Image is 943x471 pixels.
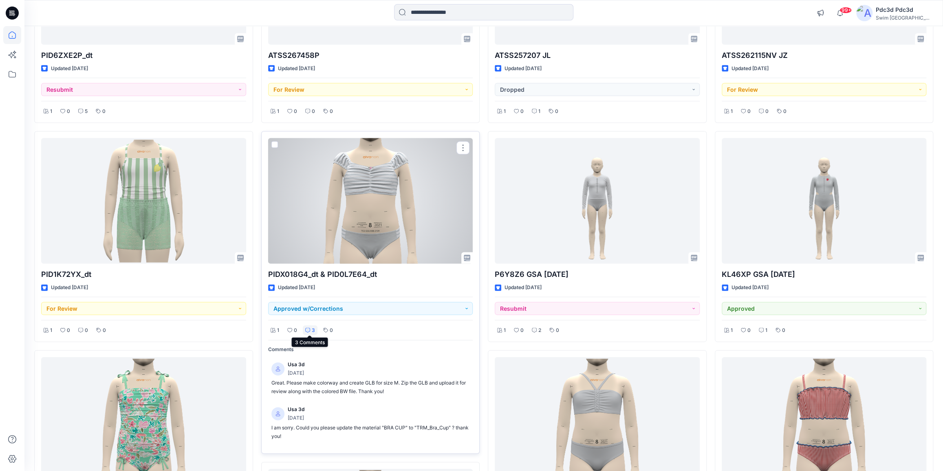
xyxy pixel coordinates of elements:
p: 1 [504,107,506,116]
p: 0 [765,107,769,116]
p: 1 [731,326,733,335]
p: 0 [294,326,297,335]
p: 0 [294,107,297,116]
p: 0 [520,107,524,116]
p: 1 [538,107,540,116]
p: PID6ZXE2P_dt [41,50,246,61]
div: Swim [GEOGRAPHIC_DATA] [876,15,933,21]
p: 0 [67,107,70,116]
p: 5 [85,107,88,116]
p: 1 [765,326,767,335]
p: 1 [277,326,279,335]
p: 0 [85,326,88,335]
p: Usa 3d [288,405,304,414]
p: 0 [103,326,106,335]
p: Updated [DATE] [278,64,315,73]
p: 1 [731,107,733,116]
div: Pdc3d Pdc3d [876,5,933,15]
svg: avatar [275,411,280,416]
p: 1 [277,107,279,116]
p: 2 [538,326,541,335]
p: 0 [556,326,559,335]
p: [DATE] [288,414,304,422]
p: Updated [DATE] [505,283,542,292]
p: 1 [504,326,506,335]
p: Great. Please make colorway and create GLB for size M. Zip the GLB and upload it for review along... [271,379,470,396]
p: 0 [747,326,751,335]
p: Updated [DATE] [278,283,315,292]
p: I am sorry. Could you please update the material "BRA CUP" to "TRM_Bra_Cup" ? thank you! [271,424,470,440]
p: Updated [DATE] [505,64,542,73]
p: 3 [312,326,315,335]
p: 1 [50,326,52,335]
p: 0 [520,326,524,335]
p: 0 [330,326,333,335]
p: ATSS257207 JL [495,50,700,61]
a: PIDX018G4_dt & PID0L7E64_dt [268,138,473,264]
p: 0 [747,107,751,116]
span: 99+ [839,7,852,13]
p: 0 [783,107,787,116]
p: P6Y8Z6 GSA [DATE] [495,269,700,280]
svg: avatar [275,367,280,371]
p: Usa 3d [288,360,304,369]
p: KL46XP GSA [DATE] [722,269,927,280]
p: 0 [782,326,785,335]
p: 0 [330,107,333,116]
p: 0 [102,107,106,116]
p: [DATE] [288,369,304,378]
p: Updated [DATE] [731,64,769,73]
p: Comments [268,345,473,354]
a: Usa 3d[DATE]Great. Please make colorway and create GLB for size M. Zip the GLB and upload it for ... [268,357,473,399]
p: PID1K72YX_dt [41,269,246,280]
a: P6Y8Z6 GSA 2025.09.02 [495,138,700,264]
a: KL46XP GSA 2025.8.12 [722,138,927,264]
p: ATSS267458P [268,50,473,61]
p: 0 [67,326,70,335]
p: 0 [555,107,558,116]
p: Updated [DATE] [51,283,88,292]
p: ATSS262115NV JZ [722,50,927,61]
img: avatar [856,5,872,21]
a: Usa 3d[DATE]I am sorry. Could you please update the material "BRA CUP" to "TRM_Bra_Cup" ? thank you! [268,402,473,444]
p: 1 [50,107,52,116]
a: PID1K72YX_dt [41,138,246,264]
p: PIDX018G4_dt & PID0L7E64_dt [268,269,473,280]
p: Updated [DATE] [51,64,88,73]
p: Updated [DATE] [731,283,769,292]
p: 0 [312,107,315,116]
